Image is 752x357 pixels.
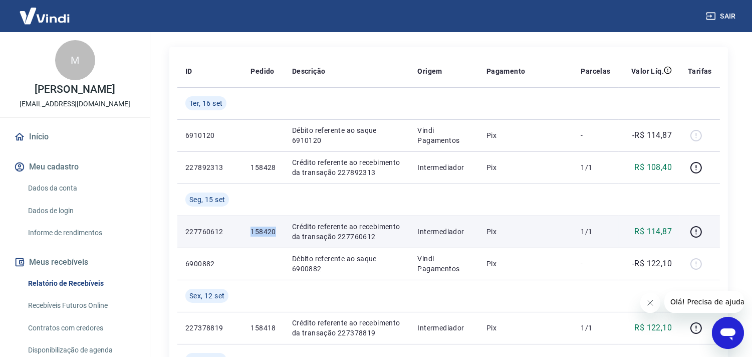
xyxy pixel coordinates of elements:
[631,66,664,76] p: Valor Líq.
[292,318,402,338] p: Crédito referente ao recebimento da transação 227378819
[185,162,234,172] p: 227892313
[712,317,744,349] iframe: Botão para abrir a janela de mensagens
[417,66,442,76] p: Origem
[635,161,672,173] p: R$ 108,40
[688,66,712,76] p: Tarifas
[250,227,276,237] p: 158420
[185,66,192,76] p: ID
[12,1,77,31] img: Vindi
[12,126,138,148] a: Início
[185,323,234,333] p: 227378819
[55,40,95,80] div: M
[250,323,276,333] p: 158418
[581,66,611,76] p: Parcelas
[581,259,611,269] p: -
[640,293,660,313] iframe: Fechar mensagem
[12,156,138,178] button: Meu cadastro
[417,125,470,145] p: Vindi Pagamentos
[486,227,565,237] p: Pix
[486,130,565,140] p: Pix
[292,222,402,242] p: Crédito referente ao recebimento da transação 227760612
[189,98,222,108] span: Ter, 16 set
[486,162,565,172] p: Pix
[704,7,740,26] button: Sair
[417,227,470,237] p: Intermediador
[581,162,611,172] p: 1/1
[417,162,470,172] p: Intermediador
[632,129,672,141] p: -R$ 114,87
[250,162,276,172] p: 158428
[486,323,565,333] p: Pix
[581,227,611,237] p: 1/1
[185,227,234,237] p: 227760612
[189,291,224,301] span: Sex, 12 set
[635,322,672,334] p: R$ 122,10
[292,157,402,177] p: Crédito referente ao recebimento da transação 227892313
[24,201,138,221] a: Dados de login
[24,178,138,199] a: Dados da conta
[292,125,402,145] p: Débito referente ao saque 6910120
[24,273,138,294] a: Relatório de Recebíveis
[635,226,672,238] p: R$ 114,87
[24,318,138,338] a: Contratos com credores
[24,223,138,243] a: Informe de rendimentos
[417,323,470,333] p: Intermediador
[292,66,326,76] p: Descrição
[6,7,84,15] span: Olá! Precisa de ajuda?
[185,259,234,269] p: 6900882
[24,295,138,316] a: Recebíveis Futuros Online
[581,323,611,333] p: 1/1
[35,84,115,95] p: [PERSON_NAME]
[12,251,138,273] button: Meus recebíveis
[185,130,234,140] p: 6910120
[20,99,130,109] p: [EMAIL_ADDRESS][DOMAIN_NAME]
[292,254,402,274] p: Débito referente ao saque 6900882
[250,66,274,76] p: Pedido
[486,66,526,76] p: Pagamento
[581,130,611,140] p: -
[189,195,225,205] span: Seg, 15 set
[664,291,744,313] iframe: Mensagem da empresa
[486,259,565,269] p: Pix
[632,258,672,270] p: -R$ 122,10
[417,254,470,274] p: Vindi Pagamentos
